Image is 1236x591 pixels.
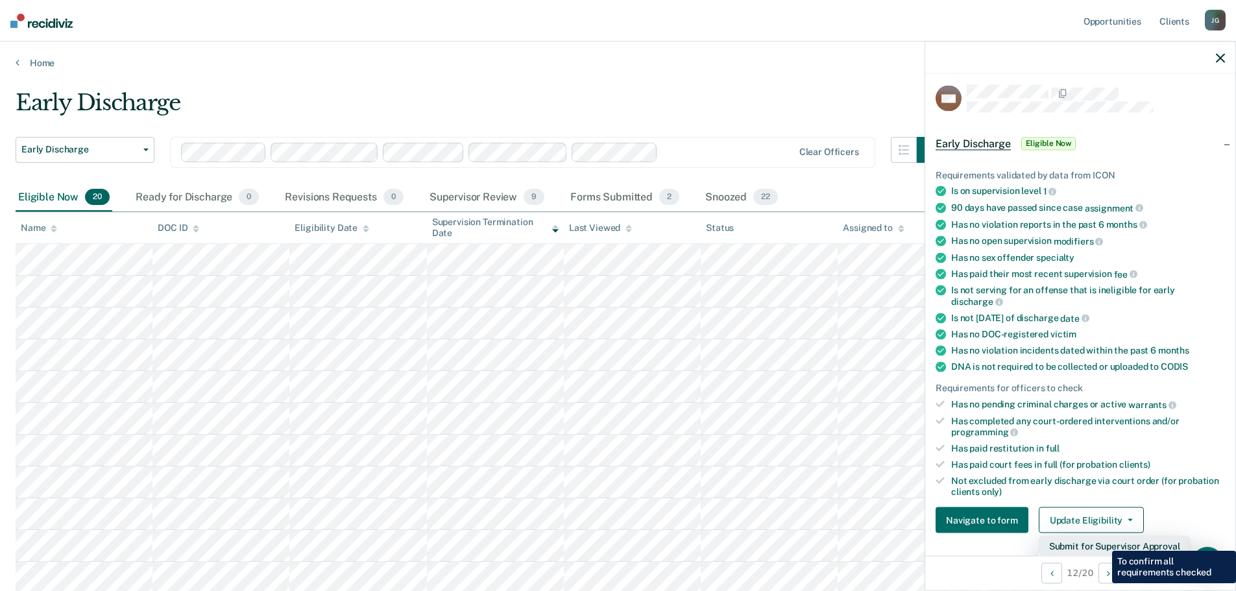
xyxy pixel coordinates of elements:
[1054,236,1104,247] span: modifiers
[925,555,1235,590] div: 12 / 20
[1039,536,1191,557] button: Submit for Supervisor Approval
[1161,361,1188,372] span: CODIS
[951,361,1225,372] div: DNA is not required to be collected or uploaded to
[1114,269,1137,279] span: fee
[1192,547,1223,578] div: Open Intercom Messenger
[951,459,1225,470] div: Has paid court fees in full (for probation
[936,383,1225,394] div: Requirements for officers to check
[706,223,734,234] div: Status
[21,223,57,234] div: Name
[16,184,112,212] div: Eligible Now
[568,184,682,212] div: Forms Submitted
[843,223,904,234] div: Assigned to
[951,202,1225,214] div: 90 days have passed since case
[524,189,544,206] span: 9
[427,184,548,212] div: Supervisor Review
[432,217,559,239] div: Supervision Termination Date
[936,169,1225,180] div: Requirements validated by data from ICON
[1046,443,1060,453] span: full
[936,507,1028,533] button: Navigate to form
[951,345,1225,356] div: Has no violation incidents dated within the past 6
[1021,137,1076,150] span: Eligible Now
[383,189,404,206] span: 0
[1036,252,1074,262] span: specialty
[1205,10,1226,30] div: J G
[951,235,1225,247] div: Has no open supervision
[951,312,1225,324] div: Is not [DATE] of discharge
[1041,562,1062,583] button: Previous Opportunity
[1106,219,1147,230] span: months
[282,184,406,212] div: Revisions Requests
[1128,400,1176,410] span: warrants
[951,427,1018,437] span: programming
[1098,562,1119,583] button: Next Opportunity
[951,475,1225,497] div: Not excluded from early discharge via court order (for probation clients
[951,399,1225,411] div: Has no pending criminal charges or active
[951,443,1225,454] div: Has paid restitution in
[951,329,1225,340] div: Has no DOC-registered
[1039,507,1144,533] button: Update Eligibility
[951,415,1225,437] div: Has completed any court-ordered interventions and/or
[659,189,679,206] span: 2
[982,486,1002,496] span: only)
[1085,202,1143,213] span: assignment
[936,507,1034,533] a: Navigate to form link
[703,184,781,212] div: Snoozed
[951,285,1225,307] div: Is not serving for an offense that is ineligible for early
[158,223,199,234] div: DOC ID
[951,268,1225,280] div: Has paid their most recent supervision
[1060,313,1089,323] span: date
[239,189,259,206] span: 0
[295,223,369,234] div: Eligibility Date
[951,186,1225,197] div: Is on supervision level
[936,554,1225,565] dt: Supervision
[936,137,1011,150] span: Early Discharge
[133,184,261,212] div: Ready for Discharge
[16,90,943,127] div: Early Discharge
[951,296,1003,307] span: discharge
[951,219,1225,230] div: Has no violation reports in the past 6
[85,189,110,206] span: 20
[569,223,632,234] div: Last Viewed
[1158,345,1189,356] span: months
[16,57,1220,69] a: Home
[1050,329,1076,339] span: victim
[21,144,138,155] span: Early Discharge
[951,252,1225,263] div: Has no sex offender
[925,123,1235,164] div: Early DischargeEligible Now
[1043,186,1057,197] span: 1
[753,189,778,206] span: 22
[10,14,73,28] img: Recidiviz
[799,147,859,158] div: Clear officers
[1119,459,1150,470] span: clients)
